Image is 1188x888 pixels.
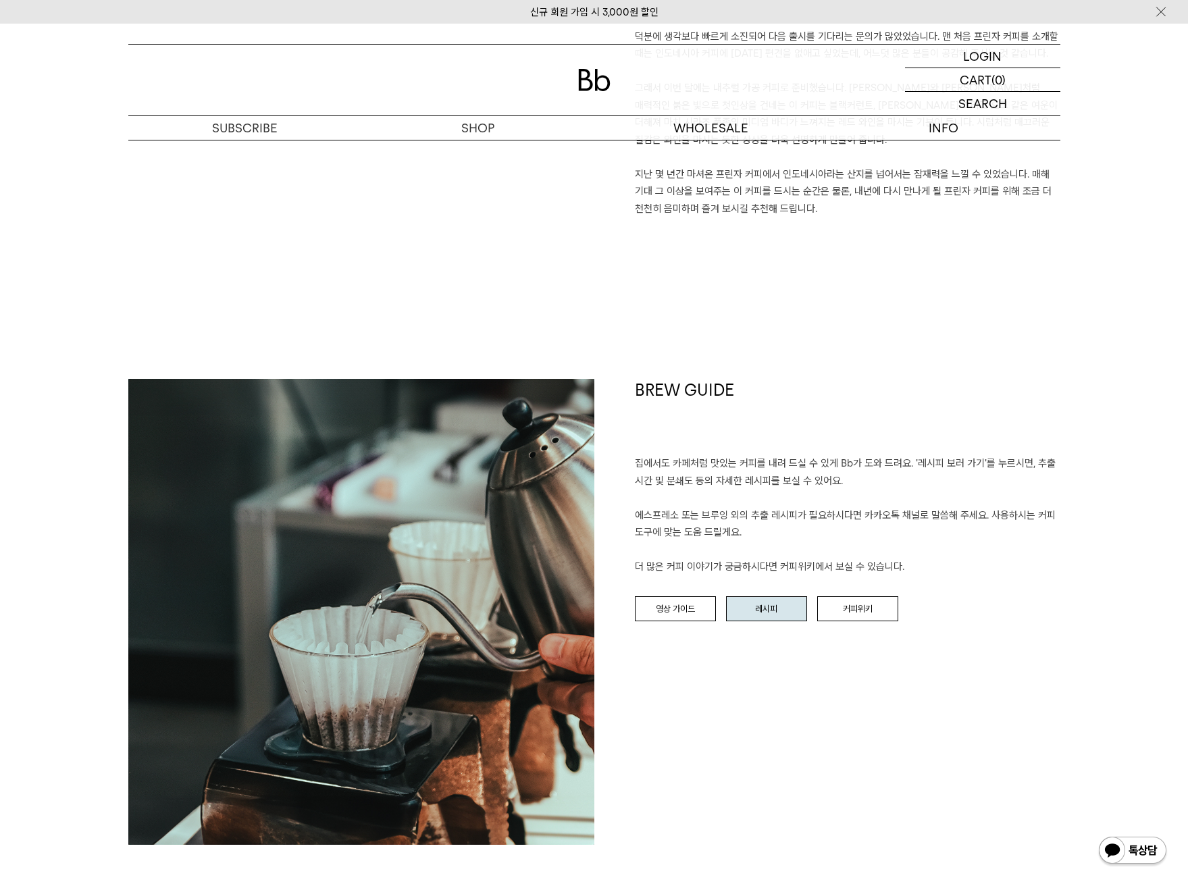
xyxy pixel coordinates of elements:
p: WHOLESALE [594,116,827,140]
a: SHOP [361,116,594,140]
img: a9080350f8f7d047e248a4ae6390d20f_153659.jpg [128,379,594,845]
a: 영상 가이드 [635,596,716,622]
p: 집에서도 카페처럼 맛있는 커피를 내려 드실 ﻿수 있게 Bb가 도와 드려요. '레시피 보러 가기'를 누르시면, 추출 시간 및 분쇄도 등의 자세한 레시피를 보실 수 있어요. 에스... [635,455,1060,576]
img: 카카오톡 채널 1:1 채팅 버튼 [1097,835,1168,868]
a: LOGIN [905,45,1060,68]
p: SEARCH [958,92,1007,115]
a: CART (0) [905,68,1060,92]
a: 신규 회원 가입 시 3,000원 할인 [530,6,658,18]
img: 로고 [578,69,611,91]
h1: BREW GUIDE [635,379,1060,456]
a: 커피위키 [817,596,898,622]
a: 레시피 [726,596,807,622]
p: CART [960,68,991,91]
a: SUBSCRIBE [128,116,361,140]
p: LOGIN [963,45,1002,68]
p: (0) [991,68,1006,91]
p: INFO [827,116,1060,140]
